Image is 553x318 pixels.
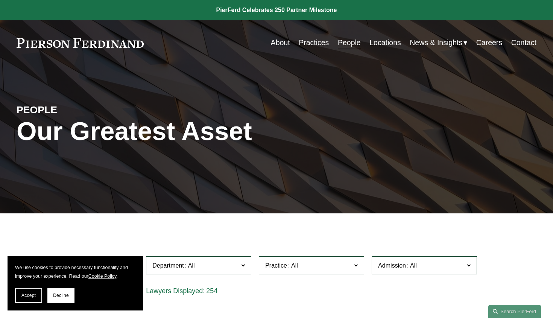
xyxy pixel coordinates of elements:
[88,274,117,279] a: Cookie Policy
[15,288,42,303] button: Accept
[338,35,361,50] a: People
[8,256,143,310] section: Cookie banner
[15,263,135,280] p: We use cookies to provide necessary functionality and improve your experience. Read our .
[152,262,184,269] span: Department
[511,35,536,50] a: Contact
[17,117,363,146] h1: Our Greatest Asset
[378,262,406,269] span: Admission
[47,288,74,303] button: Decline
[488,305,541,318] a: Search this site
[53,293,69,298] span: Decline
[271,35,290,50] a: About
[410,35,467,50] a: folder dropdown
[299,35,329,50] a: Practices
[17,104,146,117] h4: PEOPLE
[476,35,502,50] a: Careers
[369,35,401,50] a: Locations
[21,293,36,298] span: Accept
[410,36,462,49] span: News & Insights
[265,262,287,269] span: Practice
[206,287,217,295] span: 254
